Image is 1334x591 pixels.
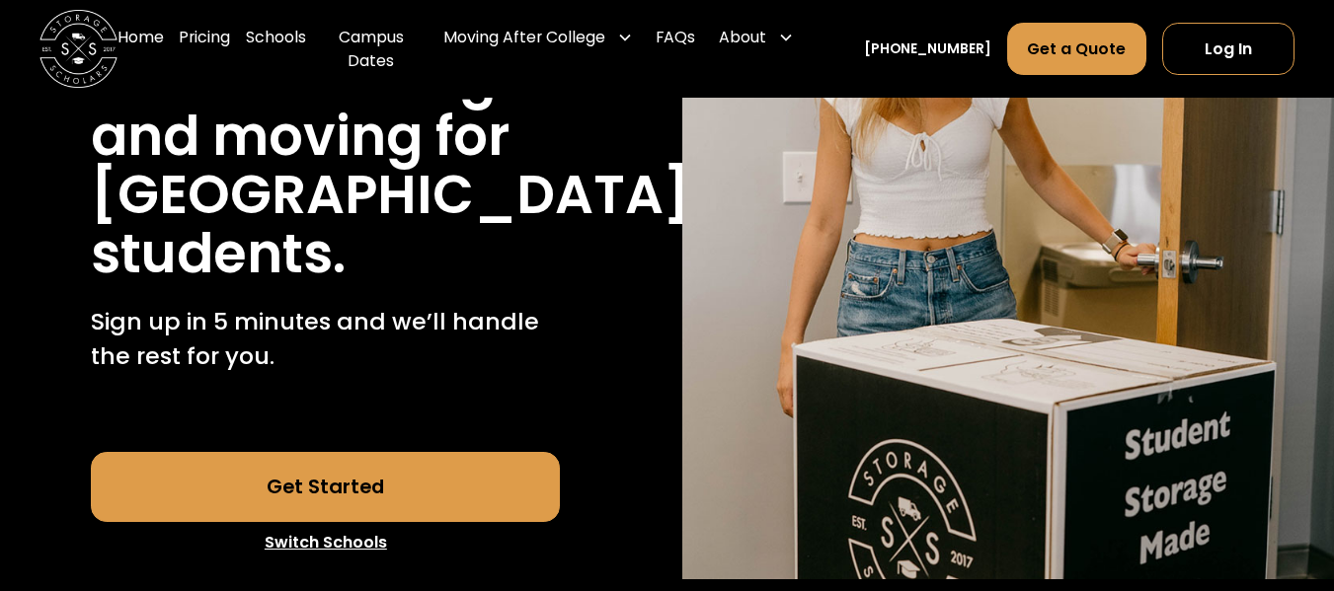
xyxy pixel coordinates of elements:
a: [PHONE_NUMBER] [864,38,991,59]
a: Switch Schools [91,522,560,563]
a: Campus Dates [322,10,420,88]
h1: students. [91,225,346,284]
a: Get a Quote [1007,23,1147,75]
a: Schools [246,10,306,88]
a: home [39,10,118,88]
h1: [GEOGRAPHIC_DATA] [91,166,690,225]
a: Log In [1162,23,1295,75]
a: Get Started [91,452,560,522]
a: FAQs [656,10,695,88]
div: Moving After College [435,10,640,64]
a: Pricing [179,10,230,88]
div: About [719,26,766,49]
div: About [711,10,801,64]
img: Storage Scholars main logo [39,10,118,88]
a: Home [118,10,164,88]
p: Sign up in 5 minutes and we’ll handle the rest for you. [91,304,560,374]
div: Moving After College [443,26,605,49]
